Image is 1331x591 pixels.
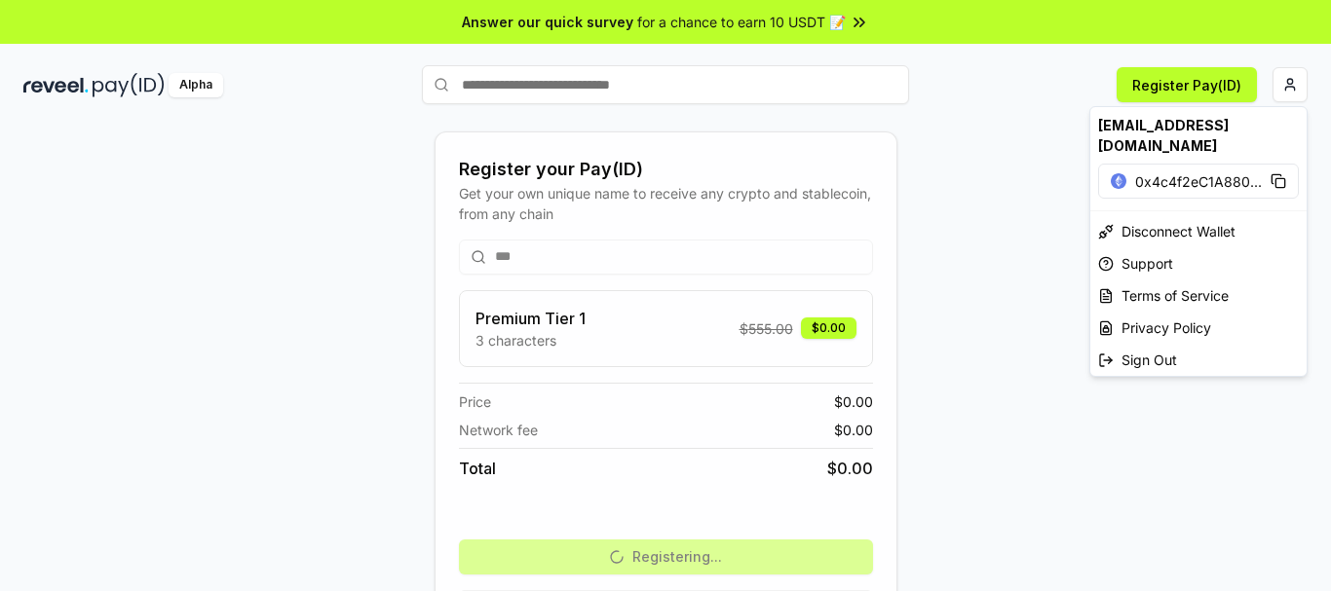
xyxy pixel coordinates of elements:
div: [EMAIL_ADDRESS][DOMAIN_NAME] [1090,107,1307,164]
span: 0x4c4f2eC1A880 ... [1135,171,1262,192]
div: Disconnect Wallet [1090,215,1307,247]
a: Privacy Policy [1090,312,1307,344]
a: Support [1090,247,1307,279]
div: Sign Out [1090,344,1307,376]
a: Terms of Service [1090,279,1307,312]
